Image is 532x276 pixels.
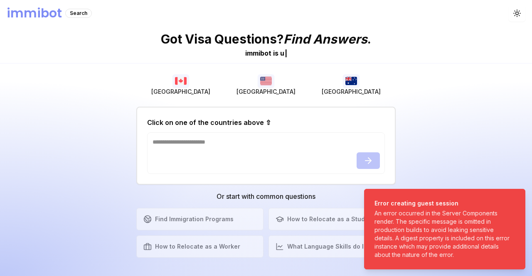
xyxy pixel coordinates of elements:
[172,74,189,88] img: Canada flag
[147,117,271,127] h2: Click on one of the countries above ⇧
[374,199,512,208] div: Error creating guest session
[236,88,296,96] span: [GEOGRAPHIC_DATA]
[136,191,396,201] h3: Or start with common questions
[151,88,210,96] span: [GEOGRAPHIC_DATA]
[65,9,92,18] div: Search
[322,88,381,96] span: [GEOGRAPHIC_DATA]
[7,6,62,21] h1: immibot
[343,74,360,88] img: Australia flag
[280,49,284,57] span: u
[161,32,371,46] p: Got Visa Questions? .
[285,49,287,57] span: |
[258,74,274,88] img: USA flag
[283,32,367,46] span: Find Answers
[374,209,512,259] div: An error occurred in the Server Components render. The specific message is omitted in production ...
[245,48,278,58] div: immibot is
